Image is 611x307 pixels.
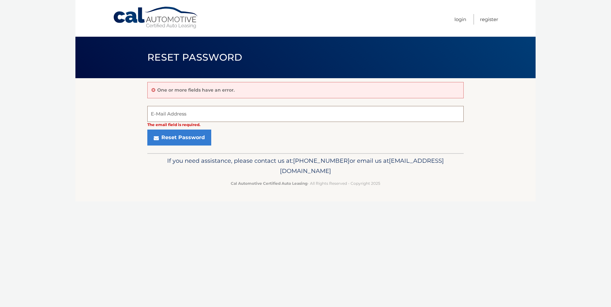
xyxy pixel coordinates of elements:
[280,157,444,175] span: [EMAIL_ADDRESS][DOMAIN_NAME]
[151,156,460,176] p: If you need assistance, please contact us at: or email us at
[113,6,199,29] a: Cal Automotive
[147,130,211,146] button: Reset Password
[147,122,200,127] strong: The email field is required.
[454,14,466,25] a: Login
[147,106,464,122] input: E-Mail Address
[157,87,235,93] p: One or more fields have an error.
[231,181,307,186] strong: Cal Automotive Certified Auto Leasing
[480,14,498,25] a: Register
[151,180,460,187] p: - All Rights Reserved - Copyright 2025
[293,157,350,164] span: [PHONE_NUMBER]
[147,51,242,63] span: Reset Password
